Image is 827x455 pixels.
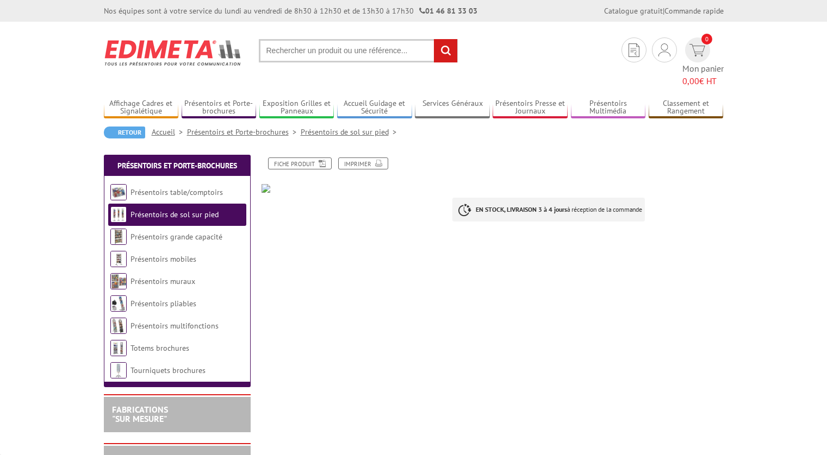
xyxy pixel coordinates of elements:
a: Présentoirs mobiles [130,254,196,264]
a: Accueil [152,127,187,137]
strong: 01 46 81 33 03 [419,6,477,16]
input: rechercher [434,39,457,62]
img: Totems brochures [110,340,127,356]
a: Totems brochures [130,343,189,353]
img: Présentoirs pliables [110,295,127,312]
input: Rechercher un produit ou une référence... [259,39,458,62]
a: Présentoirs et Porte-brochures [117,161,237,170]
a: Affichage Cadres et Signalétique [104,99,179,117]
div: | [604,5,724,16]
a: Présentoirs Multimédia [571,99,646,117]
img: devis rapide [629,43,639,57]
a: Imprimer [338,157,388,169]
img: Edimeta [104,33,242,73]
span: 0,00 [682,75,699,86]
p: à réception de la commande [452,198,645,222]
a: Présentoirs de sol sur pied [301,127,401,137]
a: Commande rapide [664,6,724,16]
img: Présentoirs muraux [110,273,127,289]
a: Services Généraux [415,99,490,117]
img: Présentoirs mobiles [110,251,127,267]
span: 0 [701,34,712,45]
a: Tourniquets brochures [130,365,206,375]
img: devis rapide [658,43,670,56]
img: Présentoirs de sol sur pied [110,206,127,223]
a: Présentoirs multifonctions [130,321,219,331]
div: Nos équipes sont à votre service du lundi au vendredi de 8h30 à 12h30 et de 13h30 à 17h30 [104,5,477,16]
span: € HT [682,75,724,87]
img: Tourniquets brochures [110,362,127,378]
a: Présentoirs Presse et Journaux [493,99,568,117]
img: Présentoirs multifonctions [110,318,127,334]
a: FABRICATIONS"Sur Mesure" [112,404,168,425]
a: Exposition Grilles et Panneaux [259,99,334,117]
a: Catalogue gratuit [604,6,663,16]
a: Retour [104,127,145,138]
a: Présentoirs grande capacité [130,232,222,242]
a: Présentoirs table/comptoirs [130,187,223,197]
a: Présentoirs et Porte-brochures [182,99,257,117]
img: devis rapide [689,44,705,56]
span: Mon panier [682,62,724,87]
img: Présentoirs grande capacité [110,229,127,245]
a: Classement et Rangement [649,99,724,117]
a: Présentoirs pliables [130,299,196,308]
a: Fiche produit [268,157,332,169]
img: Présentoirs table/comptoirs [110,184,127,200]
a: devis rapide 0 Mon panier 0,00€ HT [682,37,724,87]
a: Présentoirs muraux [130,276,195,286]
a: Présentoirs de sol sur pied [130,210,219,219]
strong: EN STOCK, LIVRAISON 3 à 4 jours [476,205,567,213]
a: Accueil Guidage et Sécurité [337,99,412,117]
a: Présentoirs et Porte-brochures [187,127,301,137]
